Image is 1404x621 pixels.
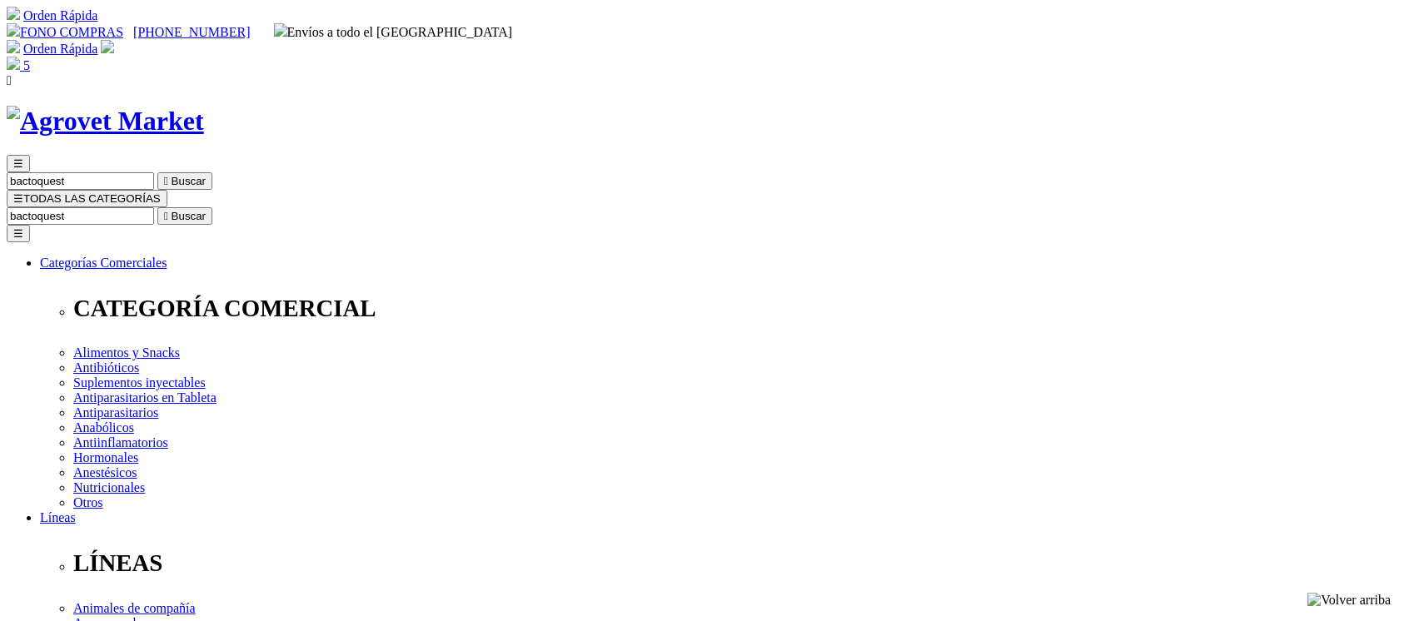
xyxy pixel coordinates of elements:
[7,25,123,39] a: FONO COMPRAS
[7,172,154,190] input: Buscar
[7,58,30,72] a: 5
[73,405,158,420] a: Antiparasitarios
[7,23,20,37] img: phone.svg
[7,40,20,53] img: shopping-cart.svg
[1307,593,1391,608] img: Volver arriba
[7,225,30,242] button: ☰
[7,190,167,207] button: ☰TODAS LAS CATEGORÍAS
[73,549,1397,577] p: LÍNEAS
[101,42,114,56] a: Acceda a su cuenta de cliente
[73,360,139,375] a: Antibióticos
[73,295,1397,322] p: CATEGORÍA COMERCIAL
[7,155,30,172] button: ☰
[172,175,206,187] span: Buscar
[73,601,196,615] a: Animales de compañía
[13,192,23,205] span: ☰
[7,106,204,137] img: Agrovet Market
[23,42,97,56] a: Orden Rápida
[274,23,287,37] img: delivery-truck.svg
[23,8,97,22] a: Orden Rápida
[73,435,168,450] a: Antiinflamatorios
[164,210,168,222] i: 
[73,480,145,494] a: Nutricionales
[101,40,114,53] img: user.svg
[73,390,217,405] a: Antiparasitarios en Tableta
[13,157,23,170] span: ☰
[133,25,250,39] a: [PHONE_NUMBER]
[7,207,154,225] input: Buscar
[73,375,206,390] a: Suplementos inyectables
[7,7,20,20] img: shopping-cart.svg
[157,207,212,225] button:  Buscar
[164,175,168,187] i: 
[40,510,76,524] a: Líneas
[7,57,20,70] img: shopping-bag.svg
[73,345,180,360] a: Alimentos y Snacks
[73,495,103,509] a: Otros
[23,58,30,72] span: 5
[73,450,138,465] a: Hormonales
[73,420,134,435] a: Anabólicos
[157,172,212,190] button:  Buscar
[172,210,206,222] span: Buscar
[274,25,513,39] span: Envíos a todo el [GEOGRAPHIC_DATA]
[73,465,137,479] a: Anestésicos
[40,256,167,270] a: Categorías Comerciales
[7,73,12,87] i: 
